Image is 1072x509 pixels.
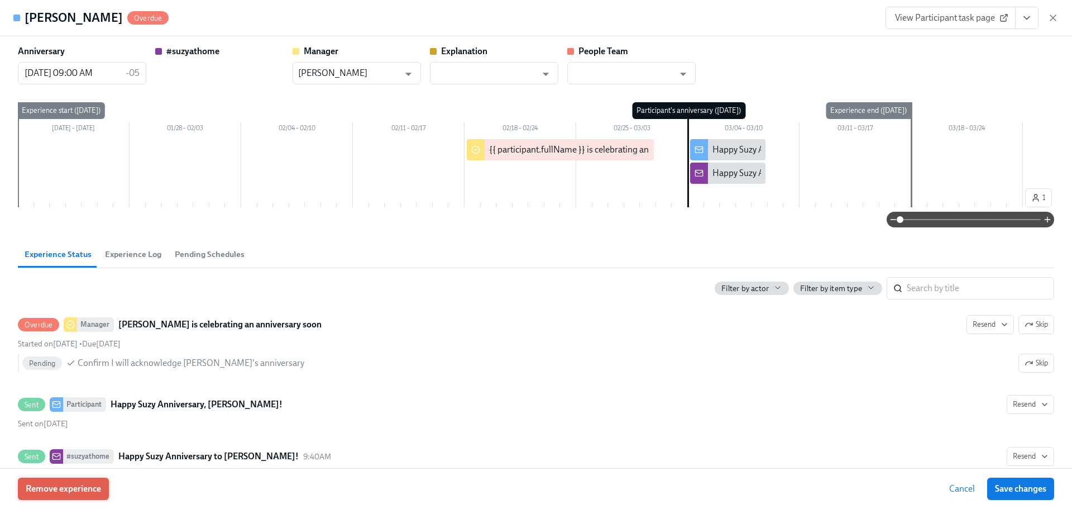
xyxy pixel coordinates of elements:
[987,478,1054,500] button: Save changes
[941,478,983,500] button: Cancel
[118,318,322,331] strong: [PERSON_NAME] is celebrating an anniversary soon
[907,277,1054,299] input: Search by title
[111,398,283,411] strong: Happy Suzy Anniversary, [PERSON_NAME]!
[26,483,101,494] span: Remove experience
[949,483,975,494] span: Cancel
[25,9,123,26] h4: [PERSON_NAME]
[721,283,769,294] span: Filter by actor
[465,122,576,137] div: 02/18 – 02/24
[895,12,1006,23] span: View Participant task page
[1031,192,1046,203] span: 1
[130,122,241,137] div: 01/28 – 02/03
[166,46,219,56] strong: #suzyathome
[303,451,331,462] span: This message uses the "9:40AM" audience
[18,339,121,349] div: •
[793,282,882,295] button: Filter by item type
[712,167,913,179] div: Happy Suzy Anniversary to {{ participant.fullName }}!
[1025,188,1052,207] button: 1
[911,122,1023,137] div: 03/18 – 03/24
[576,122,688,137] div: 02/25 – 03/03
[1007,395,1054,414] button: SentParticipantHappy Suzy Anniversary, [PERSON_NAME]!Sent on[DATE]
[77,317,114,332] div: Manager
[17,102,105,119] div: Experience start ([DATE])
[118,450,299,463] strong: Happy Suzy Anniversary to [PERSON_NAME]!
[537,65,554,83] button: Open
[1015,7,1038,29] button: View task page
[441,46,487,56] strong: Explanation
[1025,319,1048,330] span: Skip
[1013,399,1048,410] span: Resend
[400,65,417,83] button: Open
[826,102,911,119] div: Experience end ([DATE])
[688,122,800,137] div: 03/04 – 03/10
[127,14,169,22] span: Overdue
[18,339,78,349] span: Tuesday, February 18th 2025, 9:01 am
[1013,451,1048,462] span: Resend
[126,67,140,79] p: -05
[25,248,92,261] span: Experience Status
[995,483,1046,494] span: Save changes
[674,65,692,83] button: Open
[241,122,353,137] div: 02/04 – 02/10
[886,7,1016,29] a: View Participant task page
[800,283,862,294] span: Filter by item type
[22,359,62,368] span: Pending
[1018,354,1054,373] button: OverdueManager[PERSON_NAME] is celebrating an anniversary soonResendSkipStarted on[DATE] •Due[DAT...
[63,449,114,464] div: #suzyathome
[632,102,745,119] div: Participant's anniversary ([DATE])
[973,319,1008,330] span: Resend
[1025,358,1048,369] span: Skip
[715,282,789,295] button: Filter by actor
[304,46,338,56] strong: Manager
[578,46,628,56] strong: People Team
[18,45,65,58] label: Anniversary
[489,144,715,156] div: {{ participant.fullName }} is celebrating an anniversary soon
[82,339,121,349] span: Sunday, March 2nd 2025, 9:00 am
[18,478,109,500] button: Remove experience
[78,357,304,369] span: Confirm I will acknowledge [PERSON_NAME]'s anniversary
[353,122,465,137] div: 02/11 – 02/17
[63,397,106,412] div: Participant
[712,144,908,156] div: Happy Suzy Anniversary, {{ participant.firstName }}!
[175,248,245,261] span: Pending Schedules
[105,248,161,261] span: Experience Log
[18,453,45,461] span: Sent
[18,419,68,429] span: Tuesday, March 4th 2025, 9:01 am
[18,401,45,409] span: Sent
[1007,447,1054,466] button: Sent#suzyathomeHappy Suzy Anniversary to [PERSON_NAME]!9:40AMSent on[DATE]
[18,122,130,137] div: [DATE] – [DATE]
[800,122,911,137] div: 03/11 – 03/17
[966,315,1014,334] button: OverdueManager[PERSON_NAME] is celebrating an anniversary soonSkipStarted on[DATE] •Due[DATE] Pen...
[1018,315,1054,334] button: OverdueManager[PERSON_NAME] is celebrating an anniversary soonResendStarted on[DATE] •Due[DATE] P...
[18,321,59,329] span: Overdue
